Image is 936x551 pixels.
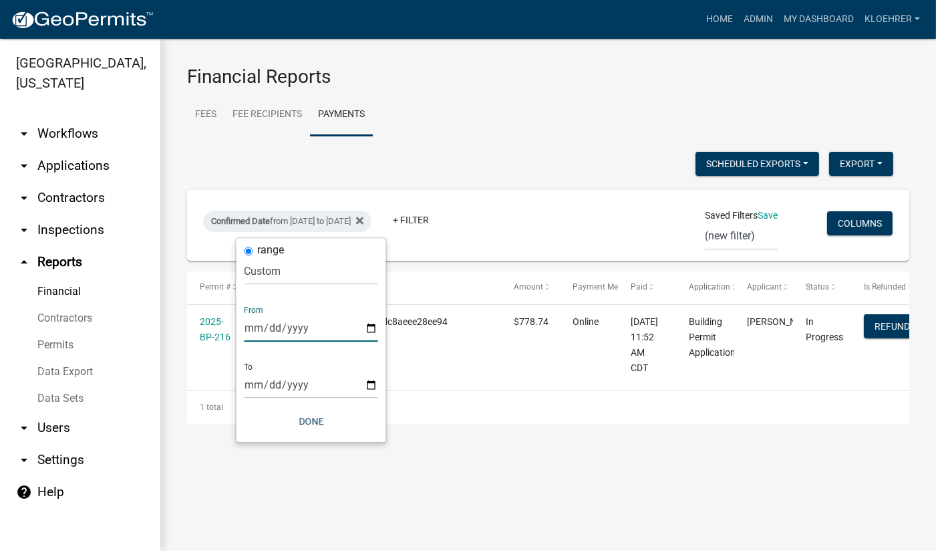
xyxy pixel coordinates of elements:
[695,152,819,176] button: Scheduled Exports
[864,322,921,333] wm-modal-confirm: Refund Payment
[864,314,921,338] button: Refund
[514,316,549,327] span: $778.74
[187,271,245,304] datatable-header-cell: Permit #
[16,254,32,270] i: arrow_drop_up
[187,391,909,424] div: 1 total
[618,271,676,304] datatable-header-cell: Paid
[793,271,851,304] datatable-header-cell: Status
[514,282,544,292] span: Amount
[310,94,373,136] a: Payments
[187,94,224,136] a: Fees
[829,152,893,176] button: Export
[382,208,440,232] a: + Filter
[16,420,32,436] i: arrow_drop_down
[738,7,778,32] a: Admin
[573,316,599,327] span: Online
[16,126,32,142] i: arrow_drop_down
[16,222,32,238] i: arrow_drop_down
[187,66,909,88] h3: Financial Reports
[778,7,859,32] a: My Dashboard
[211,216,270,226] span: Confirmed Date
[16,484,32,500] i: help
[701,7,738,32] a: Home
[806,282,829,292] span: Status
[501,271,559,304] datatable-header-cell: Amount
[851,271,909,304] datatable-header-cell: Is Refunded
[573,282,635,292] span: Payment Method
[631,314,663,375] div: [DATE] 11:52 AM CDT
[859,7,925,32] a: kloehrer
[689,316,736,358] span: Building Permit Application
[631,282,647,292] span: Paid
[747,282,782,292] span: Applicant
[676,271,734,304] datatable-header-cell: Application
[16,452,32,468] i: arrow_drop_down
[705,209,758,223] span: Saved Filters
[758,210,778,221] a: Save
[827,211,893,235] button: Columns
[734,271,792,304] datatable-header-cell: Applicant
[245,409,378,433] button: Done
[16,190,32,206] i: arrow_drop_down
[224,94,310,136] a: Fee Recipients
[200,282,230,292] span: Permit #
[200,316,230,342] a: 2025-BP-216
[747,316,818,327] span: Christopher Yager
[16,158,32,174] i: arrow_drop_down
[689,282,730,292] span: Application
[864,282,906,292] span: Is Refunded
[203,211,371,232] div: from [DATE] to [DATE]
[258,245,285,255] label: range
[806,316,843,342] span: In Progress
[560,271,618,304] datatable-header-cell: Payment Method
